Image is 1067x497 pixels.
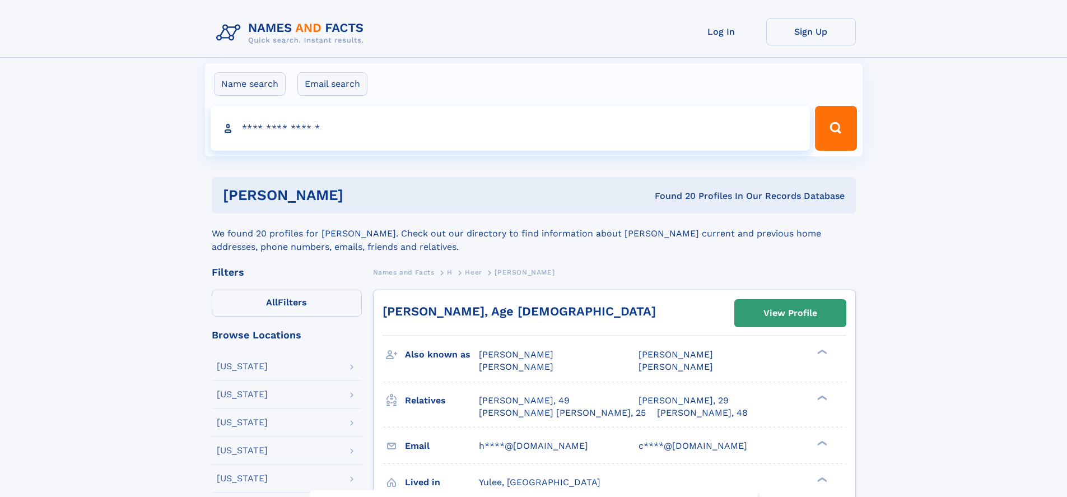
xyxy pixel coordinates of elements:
[212,290,362,317] label: Filters
[639,394,729,407] a: [PERSON_NAME], 29
[763,300,817,326] div: View Profile
[383,304,656,318] a: [PERSON_NAME], Age [DEMOGRAPHIC_DATA]
[766,18,856,45] a: Sign Up
[465,268,482,276] span: Heer
[677,18,766,45] a: Log In
[814,476,828,483] div: ❯
[212,267,362,277] div: Filters
[479,477,600,487] span: Yulee, [GEOGRAPHIC_DATA]
[223,188,499,202] h1: [PERSON_NAME]
[447,268,453,276] span: H
[814,439,828,447] div: ❯
[212,330,362,340] div: Browse Locations
[814,394,828,401] div: ❯
[266,297,278,308] span: All
[479,349,553,360] span: [PERSON_NAME]
[217,446,268,455] div: [US_STATE]
[405,345,479,364] h3: Also known as
[639,361,713,372] span: [PERSON_NAME]
[217,390,268,399] div: [US_STATE]
[479,407,646,419] a: [PERSON_NAME] [PERSON_NAME], 25
[495,268,555,276] span: [PERSON_NAME]
[815,106,856,151] button: Search Button
[465,265,482,279] a: Heer
[405,436,479,456] h3: Email
[214,72,286,96] label: Name search
[735,300,846,327] a: View Profile
[217,474,268,483] div: [US_STATE]
[499,190,845,202] div: Found 20 Profiles In Our Records Database
[211,106,810,151] input: search input
[639,349,713,360] span: [PERSON_NAME]
[297,72,367,96] label: Email search
[814,349,828,356] div: ❯
[212,18,373,48] img: Logo Names and Facts
[405,473,479,492] h3: Lived in
[479,361,553,372] span: [PERSON_NAME]
[212,213,856,254] div: We found 20 profiles for [PERSON_NAME]. Check out our directory to find information about [PERSON...
[405,391,479,410] h3: Relatives
[217,362,268,371] div: [US_STATE]
[217,418,268,427] div: [US_STATE]
[479,394,570,407] a: [PERSON_NAME], 49
[447,265,453,279] a: H
[657,407,748,419] a: [PERSON_NAME], 48
[373,265,435,279] a: Names and Facts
